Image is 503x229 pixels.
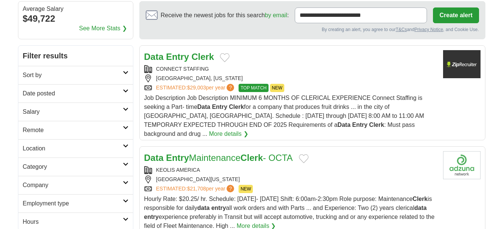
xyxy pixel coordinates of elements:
h2: Hours [23,217,123,226]
strong: Data [197,104,210,110]
a: Remote [18,121,133,139]
strong: Clerk [229,104,244,110]
div: By creating an alert, you agree to our and , and Cookie Use. [146,26,479,33]
strong: Entry [166,153,189,163]
div: $49,722 [23,12,128,25]
strong: data [414,205,427,211]
strong: Clerk [240,153,263,163]
span: $21,708 [187,186,206,192]
h2: Remote [23,126,123,135]
strong: Data [144,52,164,62]
a: Data EntryMaintenanceClerk- OCTA [144,153,293,163]
h2: Employment type [23,199,123,208]
strong: Entry [166,52,189,62]
strong: Data [144,153,164,163]
span: TOP MATCH [239,84,268,92]
span: Hourly Rate: $20.25/ hr. Schedule: [DATE]- [DATE] Shift: 6:00am-2:30pm Role purpose: Maintenance ... [144,196,435,229]
span: Receive the newest jobs for this search : [161,11,289,20]
h2: Company [23,181,123,190]
a: Employment type [18,194,133,213]
div: [GEOGRAPHIC_DATA], [US_STATE] [144,74,437,82]
a: Sort by [18,66,133,84]
a: Data Entry Clerk [144,52,214,62]
strong: Clerk [413,196,428,202]
strong: entry [144,214,159,220]
span: ? [227,185,234,192]
a: More details ❯ [209,129,248,138]
span: ? [227,84,234,91]
strong: Clerk [191,52,214,62]
a: Company [18,176,133,194]
button: Add to favorite jobs [299,154,309,163]
img: Company logo [443,50,481,78]
a: Category [18,158,133,176]
strong: data [197,205,210,211]
span: NEW [270,84,284,92]
span: Job Description Job Description MINIMUM 6 MONTHS OF CLERICAL EXPERIENCE Connect Staffing is seeki... [144,95,424,137]
a: Salary [18,103,133,121]
strong: Clerk [369,122,384,128]
span: NEW [239,185,253,193]
a: ESTIMATED:$29,003per year? [156,84,236,92]
h2: Salary [23,107,123,116]
span: $29,003 [187,85,206,91]
a: ESTIMATED:$21,708per year? [156,185,236,193]
div: [GEOGRAPHIC_DATA][US_STATE] [144,175,437,183]
a: Date posted [18,84,133,103]
a: T&Cs [396,27,407,32]
strong: Entry [352,122,367,128]
h2: Category [23,162,123,171]
h2: Sort by [23,71,123,80]
button: Add to favorite jobs [220,53,230,62]
a: by email [265,12,287,18]
a: See More Stats ❯ [79,24,127,33]
div: KEOLIS AMERICA [144,166,437,174]
div: CONNECT STAFFING [144,65,437,73]
strong: Entry [212,104,227,110]
strong: Data [337,122,351,128]
button: Create alert [433,7,479,23]
a: Location [18,139,133,158]
a: Privacy Notice [414,27,443,32]
h2: Location [23,144,123,153]
h2: Date posted [23,89,123,98]
h2: Filter results [18,46,133,66]
img: Company logo [443,151,481,179]
strong: entry [211,205,226,211]
div: Average Salary [23,6,128,12]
